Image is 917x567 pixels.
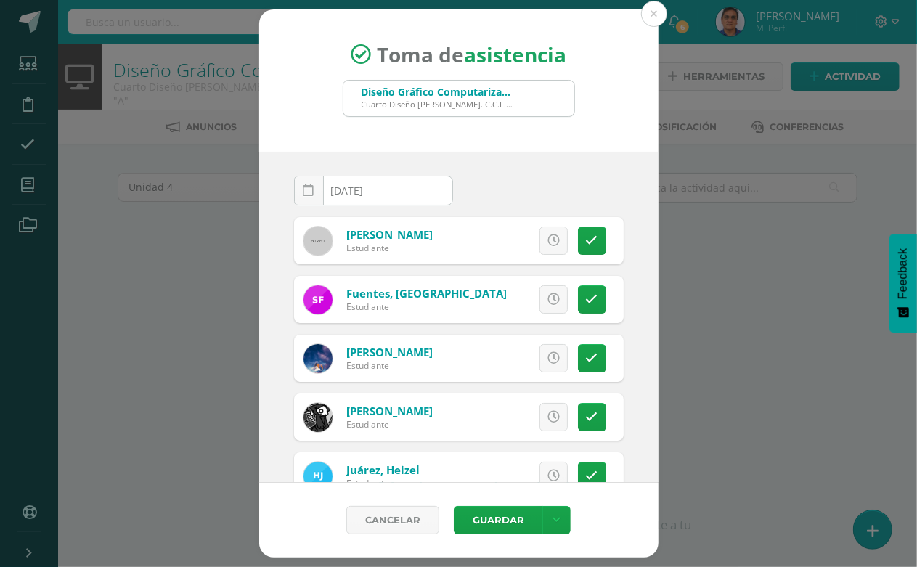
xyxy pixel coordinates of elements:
div: Estudiante [346,477,420,489]
a: Juárez, Heizel [346,462,420,477]
div: Estudiante [346,301,507,313]
button: Feedback - Mostrar encuesta [889,234,917,333]
a: Cancelar [346,506,439,534]
span: Toma de [377,41,566,68]
img: 60x60 [303,227,333,256]
input: Fecha de Inasistencia [295,176,452,205]
div: Estudiante [346,242,433,254]
img: ba31087f1bf173cc1805c83e5e0f90e6.png [303,462,333,491]
a: [PERSON_NAME] [346,345,433,359]
div: Estudiante [346,418,433,431]
strong: asistencia [464,41,566,68]
a: Fuentes, [GEOGRAPHIC_DATA] [346,286,507,301]
div: Estudiante [346,359,433,372]
button: Close (Esc) [641,1,667,27]
img: bc3fc5929b50add77ffc38fe0ac07dd1.png [303,344,333,373]
div: Diseño Gráfico Computarizado I [362,85,514,99]
img: d12e0fd5a3753d8b94e64dfc668299d7.png [303,285,333,314]
div: Cuarto Diseño [PERSON_NAME]. C.C.L.L. en Diseño "A" [362,99,514,110]
button: Guardar [454,506,542,534]
input: Busca un grado o sección aquí... [343,81,574,116]
a: [PERSON_NAME] [346,404,433,418]
a: [PERSON_NAME] [346,227,433,242]
span: Feedback [897,248,910,299]
img: 4499e0bf3d3961393e1c5953b3d1f05b.png [303,403,333,432]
